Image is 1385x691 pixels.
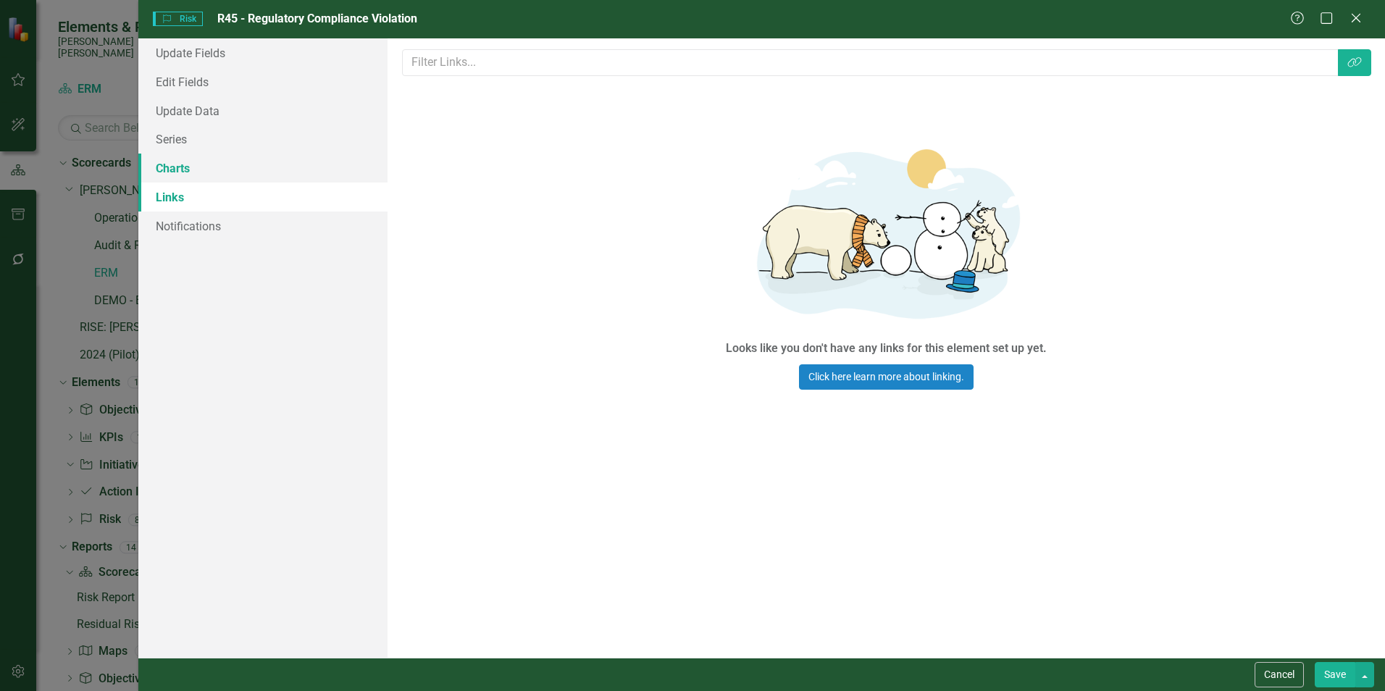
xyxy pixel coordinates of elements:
a: Click here learn more about linking. [799,364,974,390]
a: Links [138,183,388,212]
a: Update Fields [138,38,388,67]
div: Looks like you don't have any links for this element set up yet. [726,340,1047,357]
a: Series [138,125,388,154]
a: Edit Fields [138,67,388,96]
span: R45 - Regulatory Compliance Violation [217,12,417,25]
span: Risk [153,12,202,26]
img: Getting started [669,128,1104,337]
button: Cancel [1255,662,1304,687]
input: Filter Links... [402,49,1339,76]
a: Charts [138,154,388,183]
button: Save [1315,662,1355,687]
a: Notifications [138,212,388,240]
a: Update Data [138,96,388,125]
